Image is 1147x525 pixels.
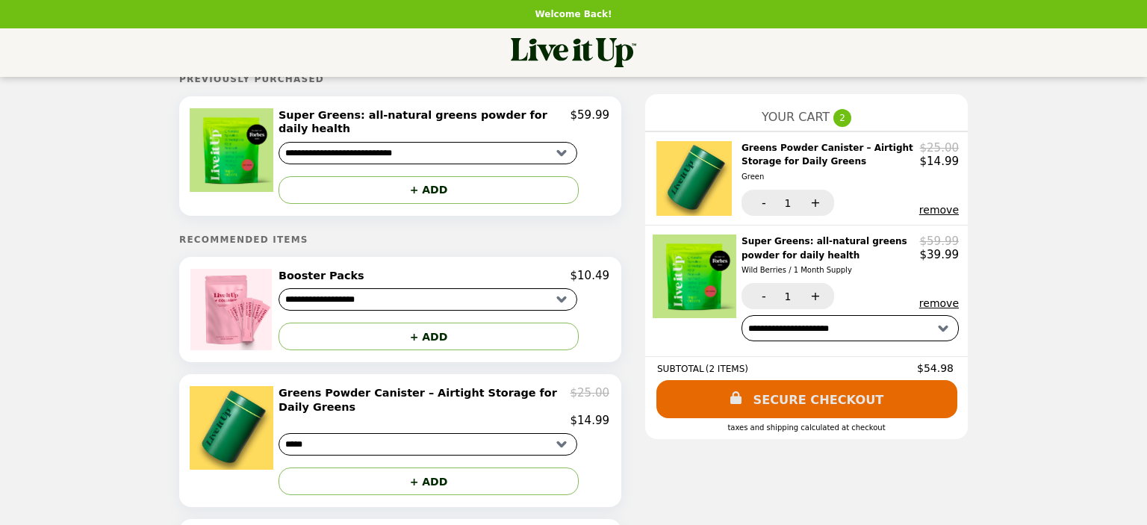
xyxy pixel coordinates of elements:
[742,264,914,277] div: Wild Berries / 1 Month Supply
[917,362,956,374] span: $54.98
[279,269,370,282] h2: Booster Packs
[785,291,792,302] span: 1
[571,414,610,427] p: $14.99
[833,109,851,127] span: 2
[279,323,579,350] button: + ADD
[706,364,748,374] span: ( 2 ITEMS )
[657,364,706,374] span: SUBTOTAL
[920,234,960,248] p: $59.99
[920,248,960,261] p: $39.99
[511,37,636,68] img: Brand Logo
[190,269,276,350] img: Booster Packs
[793,190,834,216] button: +
[919,204,959,216] button: remove
[571,386,610,414] p: $25.00
[742,170,914,184] div: Green
[571,108,610,136] p: $59.99
[742,141,920,184] h2: Greens Powder Canister – Airtight Storage for Daily Greens
[279,433,577,456] select: Select a product variant
[279,176,579,204] button: + ADD
[653,234,740,318] img: Super Greens: all-natural greens powder for daily health
[656,141,735,216] img: Greens Powder Canister – Airtight Storage for Daily Greens
[657,423,956,432] div: Taxes and Shipping calculated at checkout
[919,297,959,309] button: remove
[742,190,783,216] button: -
[571,269,610,282] p: $10.49
[785,197,792,209] span: 1
[793,283,834,309] button: +
[742,283,783,309] button: -
[742,315,959,341] select: Select a subscription option
[279,467,579,495] button: + ADD
[762,110,830,124] span: YOUR CART
[535,9,612,19] p: Welcome Back!
[179,234,621,245] h5: Recommended Items
[190,108,277,192] img: Super Greens: all-natural greens powder for daily health
[279,288,577,311] select: Select a product variant
[279,142,577,164] select: Select a product variant
[279,386,571,414] h2: Greens Powder Canister – Airtight Storage for Daily Greens
[742,234,920,277] h2: Super Greens: all-natural greens powder for daily health
[920,155,960,168] p: $14.99
[920,141,960,155] p: $25.00
[279,108,571,136] h2: Super Greens: all-natural greens powder for daily health
[656,380,957,418] a: SECURE CHECKOUT
[190,386,277,470] img: Greens Powder Canister – Airtight Storage for Daily Greens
